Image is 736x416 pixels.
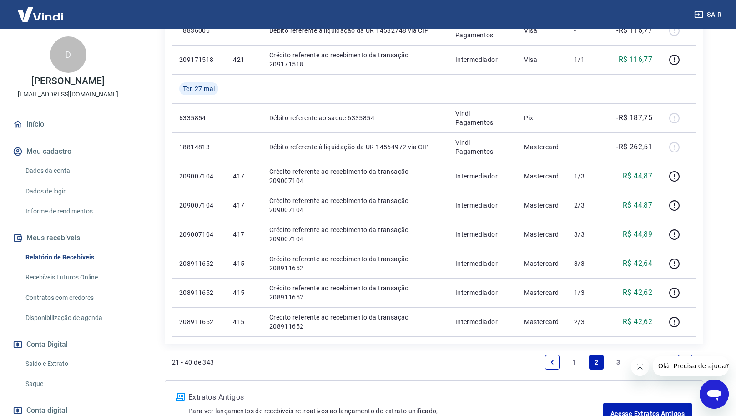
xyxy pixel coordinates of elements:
[623,200,652,211] p: R$ 44,87
[567,355,582,370] a: Page 1
[269,113,441,122] p: Débito referente ao saque 6335854
[524,142,560,152] p: Mastercard
[633,355,648,370] a: Jump forward
[623,229,652,240] p: R$ 44,89
[11,0,70,28] img: Vindi
[179,201,218,210] p: 209007104
[233,55,254,64] p: 421
[233,172,254,181] p: 417
[269,142,441,152] p: Débito referente à liquidação da UR 14564972 via CIP
[524,259,560,268] p: Mastercard
[22,289,125,307] a: Contratos com credores
[545,355,560,370] a: Previous page
[692,6,725,23] button: Sair
[678,355,692,370] a: Next page
[269,284,441,302] p: Crédito referente ao recebimento da transação 208911652
[574,201,601,210] p: 2/3
[22,162,125,180] a: Dados da conta
[574,317,601,326] p: 2/3
[574,259,601,268] p: 3/3
[11,114,125,134] a: Início
[455,317,510,326] p: Intermediador
[188,392,603,403] p: Extratos Antigos
[22,248,125,267] a: Relatório de Recebíveis
[623,258,652,269] p: R$ 42,64
[179,230,218,239] p: 209007104
[233,259,254,268] p: 415
[269,254,441,273] p: Crédito referente ao recebimento da transação 208911652
[22,375,125,393] a: Saque
[11,142,125,162] button: Meu cadastro
[619,54,653,65] p: R$ 116,77
[623,316,652,327] p: R$ 42,62
[524,288,560,297] p: Mastercard
[179,288,218,297] p: 208911652
[524,201,560,210] p: Mastercard
[574,113,601,122] p: -
[233,230,254,239] p: 417
[172,358,214,367] p: 21 - 40 de 343
[700,380,729,409] iframe: Botão para abrir a janela de mensagens
[179,172,218,181] p: 209007104
[233,317,254,326] p: 415
[653,356,729,376] iframe: Mensagem da empresa
[233,201,254,210] p: 417
[269,225,441,244] p: Crédito referente ao recebimento da transação 209007104
[455,201,510,210] p: Intermediador
[455,259,510,268] p: Intermediador
[455,109,510,127] p: Vindi Pagamentos
[574,172,601,181] p: 1/3
[11,228,125,248] button: Meus recebíveis
[524,317,560,326] p: Mastercard
[455,288,510,297] p: Intermediador
[574,288,601,297] p: 1/3
[18,90,118,99] p: [EMAIL_ADDRESS][DOMAIN_NAME]
[269,196,441,214] p: Crédito referente ao recebimento da transação 209007104
[269,26,441,35] p: Débito referente à liquidação da UR 14582748 via CIP
[611,355,626,370] a: Page 3
[574,230,601,239] p: 3/3
[179,55,218,64] p: 209171518
[11,335,125,355] button: Conta Digital
[524,55,560,64] p: Visa
[179,113,218,122] p: 6335854
[22,268,125,287] a: Recebíveis Futuros Online
[22,309,125,327] a: Disponibilização de agenda
[541,351,696,373] ul: Pagination
[50,36,86,73] div: D
[524,172,560,181] p: Mastercard
[524,230,560,239] p: Mastercard
[5,6,76,14] span: Olá! Precisa de ajuda?
[623,287,652,298] p: R$ 42,62
[176,393,185,401] img: ícone
[179,259,218,268] p: 208911652
[623,171,652,182] p: R$ 44,87
[455,55,510,64] p: Intermediador
[22,182,125,201] a: Dados de login
[179,26,218,35] p: 18836006
[616,25,652,36] p: -R$ 116,77
[31,76,104,86] p: [PERSON_NAME]
[269,167,441,185] p: Crédito referente ao recebimento da transação 209007104
[574,26,601,35] p: -
[616,142,652,152] p: -R$ 262,51
[574,142,601,152] p: -
[524,113,560,122] p: Pix
[455,21,510,40] p: Vindi Pagamentos
[183,84,215,93] span: Ter, 27 mai
[179,142,218,152] p: 18814813
[22,202,125,221] a: Informe de rendimentos
[616,112,652,123] p: -R$ 187,75
[455,138,510,156] p: Vindi Pagamentos
[589,355,604,370] a: Page 2 is your current page
[269,51,441,69] p: Crédito referente ao recebimento da transação 209171518
[631,358,649,376] iframe: Fechar mensagem
[455,172,510,181] p: Intermediador
[233,288,254,297] p: 415
[655,355,670,370] a: Page 18
[455,230,510,239] p: Intermediador
[179,317,218,326] p: 208911652
[524,26,560,35] p: Visa
[574,55,601,64] p: 1/1
[22,355,125,373] a: Saldo e Extrato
